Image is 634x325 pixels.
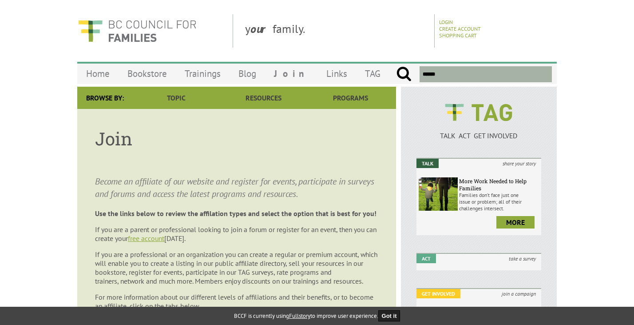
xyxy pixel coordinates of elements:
[220,87,307,109] a: Resources
[95,175,378,200] p: Become an affiliate of our website and register for events, participate in surveys and forums and...
[95,225,378,243] p: If you are a parent or professional looking to join a forum or register for an event, then you ca...
[396,66,412,82] input: Submit
[238,14,435,48] div: y family.
[459,177,539,192] h6: More Work Needed to Help Families
[416,289,460,298] em: Get Involved
[95,127,378,150] h1: Join
[77,63,119,84] a: Home
[439,32,477,39] a: Shopping Cart
[416,254,436,263] em: Act
[95,250,377,285] span: If you are a professional or an organization you can create a regular or premium account, which w...
[95,209,376,218] strong: Use the links below to review the affilation types and select the option that is best for you!
[133,87,220,109] a: Topic
[289,312,310,320] a: Fullstory
[77,14,197,48] img: BC Council for FAMILIES
[230,63,265,84] a: Blog
[416,131,541,140] p: TALK ACT GET INVOLVED
[317,63,356,84] a: Links
[503,254,541,263] i: take a survey
[439,96,519,129] img: BCCF's TAG Logo
[250,21,273,36] strong: our
[95,293,378,310] p: For more information about our different levels of affiliations and their benefits, or to become ...
[416,122,541,140] a: TALK ACT GET INVOLVED
[496,289,541,298] i: join a campaign
[497,159,541,168] i: share your story
[439,19,453,25] a: Login
[128,234,164,243] a: free account
[459,192,539,212] p: Families don’t face just one issue or problem; all of their challenges intersect.
[176,63,230,84] a: Trainings
[307,87,394,109] a: Programs
[265,63,317,84] a: Join
[119,63,176,84] a: Bookstore
[356,63,389,84] a: TAG
[496,216,535,229] a: more
[77,87,133,109] div: Browse By:
[416,159,439,168] em: Talk
[439,25,481,32] a: Create Account
[378,310,400,321] button: Got it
